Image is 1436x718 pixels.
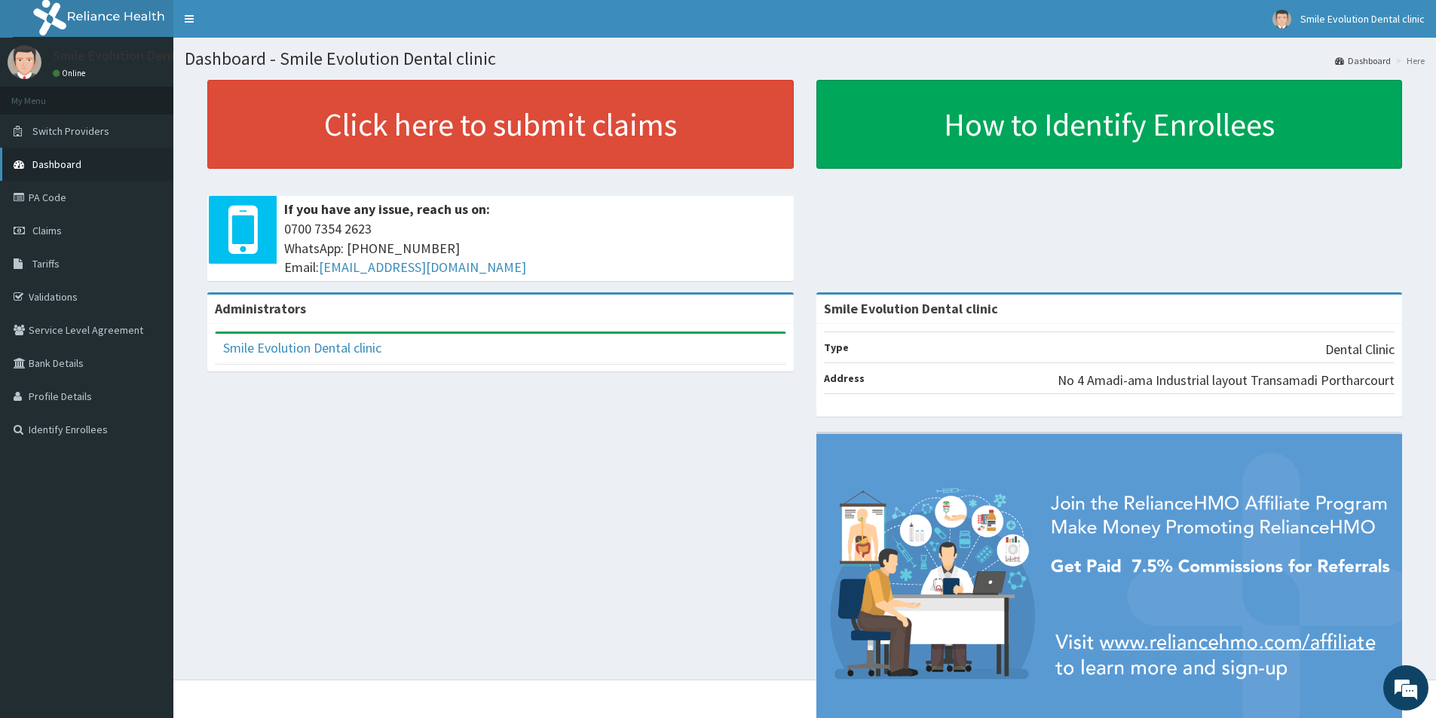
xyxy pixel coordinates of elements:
[53,68,89,78] a: Online
[824,341,849,354] b: Type
[319,258,526,276] a: [EMAIL_ADDRESS][DOMAIN_NAME]
[185,49,1425,69] h1: Dashboard - Smile Evolution Dental clinic
[32,224,62,237] span: Claims
[32,124,109,138] span: Switch Providers
[8,411,287,464] textarea: Type your message and hit 'Enter'
[1325,340,1395,359] p: Dental Clinic
[53,49,221,63] p: Smile Evolution Dental clinic
[824,371,865,385] b: Address
[824,300,998,317] strong: Smile Evolution Dental clinic
[78,84,253,104] div: Chat with us now
[1300,12,1425,26] span: Smile Evolution Dental clinic
[32,257,60,270] span: Tariffs
[1272,10,1291,29] img: User Image
[284,219,786,277] span: 0700 7354 2623 WhatsApp: [PHONE_NUMBER] Email:
[1392,54,1425,67] li: Here
[816,80,1403,169] a: How to Identify Enrollees
[207,80,794,169] a: Click here to submit claims
[247,8,283,44] div: Minimize live chat window
[1335,54,1391,67] a: Dashboard
[8,45,41,79] img: User Image
[215,300,306,317] b: Administrators
[284,200,490,218] b: If you have any issue, reach us on:
[87,190,208,342] span: We're online!
[28,75,61,113] img: d_794563401_company_1708531726252_794563401
[1058,371,1395,390] p: No 4 Amadi-ama Industrial layout Transamadi Portharcourt
[223,339,381,356] a: Smile Evolution Dental clinic
[32,157,81,171] span: Dashboard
